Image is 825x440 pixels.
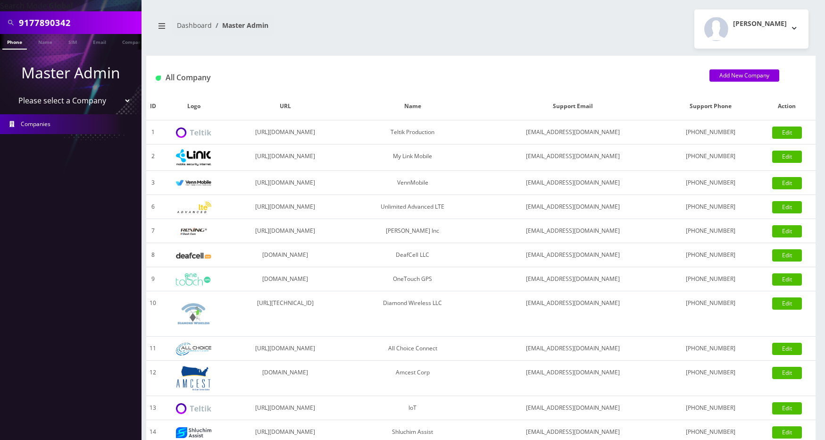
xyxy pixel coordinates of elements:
a: Edit [772,273,802,286]
li: Master Admin [212,20,268,30]
td: [URL][DOMAIN_NAME] [228,219,343,243]
nav: breadcrumb [153,16,474,42]
td: [EMAIL_ADDRESS][DOMAIN_NAME] [483,267,663,291]
td: IoT [343,396,483,420]
td: [EMAIL_ADDRESS][DOMAIN_NAME] [483,337,663,361]
a: Edit [772,367,802,379]
td: 12 [146,361,159,396]
td: 9 [146,267,159,291]
a: Phone [2,34,27,50]
td: OneTouch GPS [343,267,483,291]
td: [EMAIL_ADDRESS][DOMAIN_NAME] [483,396,663,420]
a: Edit [772,225,802,237]
td: [PHONE_NUMBER] [663,337,758,361]
th: Logo [159,93,227,120]
td: [EMAIL_ADDRESS][DOMAIN_NAME] [483,144,663,171]
td: [URL][DOMAIN_NAME] [228,144,343,171]
td: [PHONE_NUMBER] [663,219,758,243]
td: [PHONE_NUMBER] [663,195,758,219]
th: Action [758,93,816,120]
th: Support Email [483,93,663,120]
a: Edit [772,343,802,355]
img: All Choice Connect [176,343,211,355]
td: [DOMAIN_NAME] [228,267,343,291]
td: [PERSON_NAME] Inc [343,219,483,243]
td: [EMAIL_ADDRESS][DOMAIN_NAME] [483,291,663,337]
button: [PERSON_NAME] [694,9,808,49]
td: [PHONE_NUMBER] [663,120,758,144]
td: 1 [146,120,159,144]
td: My Link Mobile [343,144,483,171]
a: Add New Company [709,69,779,82]
a: Dashboard [177,21,212,30]
th: Name [343,93,483,120]
a: Name [33,34,57,49]
td: [PHONE_NUMBER] [663,267,758,291]
a: Email [88,34,111,49]
img: All Company [156,76,161,81]
img: Unlimited Advanced LTE [176,202,211,213]
td: [DOMAIN_NAME] [228,361,343,396]
a: Edit [772,151,802,163]
a: Edit [772,249,802,262]
td: [URL][DOMAIN_NAME] [228,171,343,195]
td: [PHONE_NUMBER] [663,171,758,195]
img: Rexing Inc [176,227,211,236]
td: 13 [146,396,159,420]
th: ID [146,93,159,120]
td: Unlimited Advanced LTE [343,195,483,219]
td: Diamond Wireless LLC [343,291,483,337]
strong: Global [49,0,73,11]
th: URL [228,93,343,120]
td: 6 [146,195,159,219]
td: [EMAIL_ADDRESS][DOMAIN_NAME] [483,120,663,144]
td: 8 [146,243,159,267]
img: Amcest Corp [176,365,211,391]
td: 10 [146,291,159,337]
a: Edit [772,402,802,415]
a: Edit [772,177,802,189]
td: [URL][DOMAIN_NAME] [228,396,343,420]
img: OneTouch GPS [176,273,211,286]
td: [EMAIL_ADDRESS][DOMAIN_NAME] [483,219,663,243]
td: [PHONE_NUMBER] [663,291,758,337]
h1: All Company [156,73,695,82]
a: Edit [772,426,802,439]
td: Teltik Production [343,120,483,144]
td: Amcest Corp [343,361,483,396]
img: Teltik Production [176,127,211,138]
a: SIM [64,34,82,49]
td: [PHONE_NUMBER] [663,361,758,396]
img: DeafCell LLC [176,253,211,259]
img: My Link Mobile [176,149,211,166]
span: Companies [21,120,50,128]
td: 11 [146,337,159,361]
img: Shluchim Assist [176,427,211,438]
a: Edit [772,127,802,139]
th: Support Phone [663,93,758,120]
td: All Choice Connect [343,337,483,361]
a: Company [117,34,149,49]
td: 7 [146,219,159,243]
td: [DOMAIN_NAME] [228,243,343,267]
td: [EMAIL_ADDRESS][DOMAIN_NAME] [483,243,663,267]
img: Diamond Wireless LLC [176,296,211,331]
h2: [PERSON_NAME] [733,20,787,28]
td: [EMAIL_ADDRESS][DOMAIN_NAME] [483,361,663,396]
td: 3 [146,171,159,195]
td: [URL][DOMAIN_NAME] [228,195,343,219]
td: [PHONE_NUMBER] [663,396,758,420]
input: Search All Companies [19,14,139,32]
td: [PHONE_NUMBER] [663,144,758,171]
a: Edit [772,297,802,310]
td: [URL][DOMAIN_NAME] [228,120,343,144]
td: [EMAIL_ADDRESS][DOMAIN_NAME] [483,195,663,219]
td: [PHONE_NUMBER] [663,243,758,267]
a: Edit [772,201,802,213]
td: VennMobile [343,171,483,195]
td: [URL][TECHNICAL_ID] [228,291,343,337]
img: IoT [176,403,211,414]
td: [URL][DOMAIN_NAME] [228,337,343,361]
td: 2 [146,144,159,171]
td: [EMAIL_ADDRESS][DOMAIN_NAME] [483,171,663,195]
